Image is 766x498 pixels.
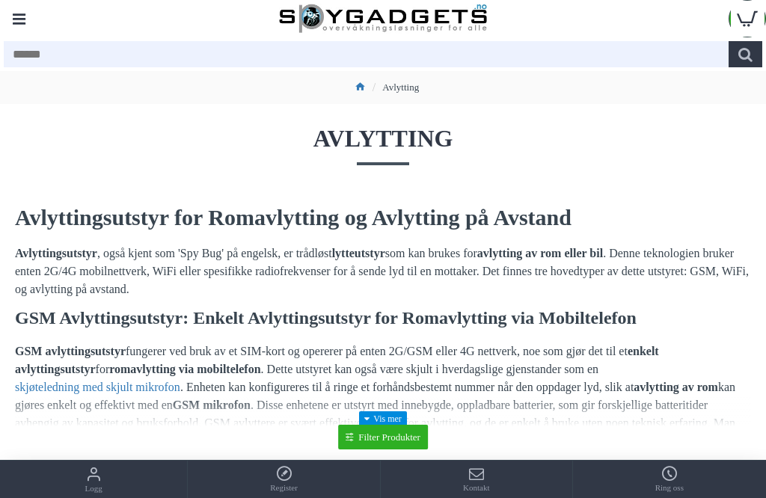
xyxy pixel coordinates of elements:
span: Ring oss [655,482,684,494]
span: Avlytting [15,126,751,165]
h2: Avlyttingsutstyr for Romavlytting og Avlytting på Avstand [15,202,751,233]
span: Logg [85,482,102,495]
h3: GSM Avlyttingsutstyr: Enkelt Avlyttingsutstyr for Romavlytting via Mobiltelefon [15,306,751,331]
img: SpyGadgets.no [279,4,487,34]
span: Kontakt [463,482,489,494]
a: Kontakt [381,461,572,498]
p: fungerer ved bruk av et SIM-kort og opererer på enten 2G/GSM eller 4G nettverk, noe som gjør det ... [15,342,751,450]
strong: Avlyttingsutstyr [15,247,97,259]
span: Register [270,482,298,494]
a: skjøteledning med skjult mikrofon [15,378,180,396]
a: Ring oss [573,461,766,498]
strong: lytteutstyr [332,247,385,259]
strong: avlytting av rom eller bil [477,247,603,259]
strong: avlytting av rom [634,381,718,393]
a: Register [188,461,380,498]
strong: GSM mikrofon [173,399,251,411]
p: , også kjent som 'Spy Bug' på engelsk, er trådløst som kan brukes for . Denne teknologien bruker ... [15,245,751,298]
strong: GSM avlyttingsutstyr [15,345,126,357]
strong: enkelt avlyttingsutstyr [15,345,659,375]
a: Filter Produkter [338,425,428,449]
strong: romavlytting via mobiltelefon [109,363,260,375]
